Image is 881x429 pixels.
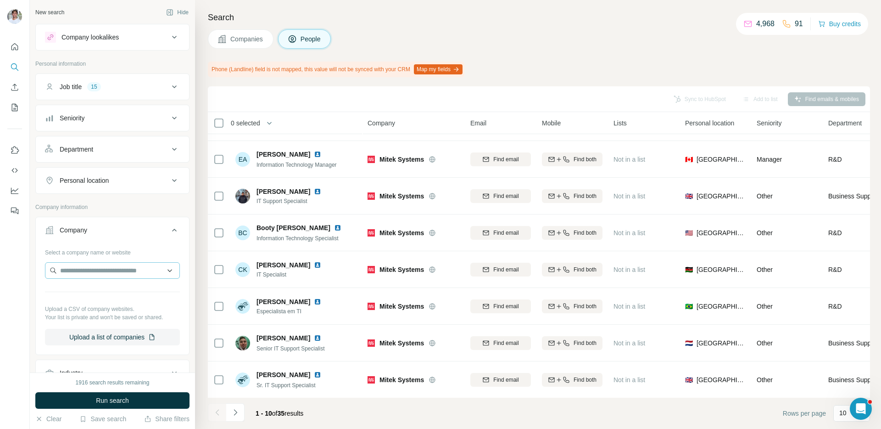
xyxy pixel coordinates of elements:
button: Department [36,138,189,160]
span: Find email [493,229,519,237]
span: Lists [613,119,627,128]
span: [PERSON_NAME] [256,333,310,343]
span: [GEOGRAPHIC_DATA] [697,228,746,237]
span: Department [828,119,862,128]
span: R&D [828,265,842,274]
span: Find both [574,229,597,237]
img: LinkedIn logo [314,334,321,342]
button: Find both [542,373,602,387]
span: 🇬🇧 [685,375,693,384]
div: CK [235,262,250,277]
button: Clear [35,414,61,423]
span: [GEOGRAPHIC_DATA] [697,192,746,201]
span: Find email [493,376,519,384]
button: Find both [542,336,602,350]
span: Especialista em TI [256,307,332,316]
span: IT Support Specialist [256,197,332,205]
span: [PERSON_NAME] [256,298,310,305]
span: Manager [757,156,782,163]
img: Logo of Mitek Systems [368,303,375,310]
button: Run search [35,392,190,409]
iframe: Intercom live chat [850,398,872,420]
span: Mitek Systems [379,339,424,348]
span: Find email [493,265,519,274]
div: Seniority [60,113,84,123]
span: Mitek Systems [379,375,424,384]
span: Mitek Systems [379,192,424,201]
img: LinkedIn logo [314,298,321,305]
span: Find email [493,302,519,310]
button: Enrich CSV [7,79,22,96]
span: results [256,410,303,417]
span: R&D [828,228,842,237]
button: Find both [542,226,602,240]
span: Other [757,303,773,310]
img: Avatar [235,189,250,203]
span: Booty [PERSON_NAME] [256,223,330,232]
button: Dashboard [7,182,22,199]
div: 1916 search results remaining [76,378,150,387]
p: Your list is private and won't be saved or shared. [45,313,180,322]
span: Find both [574,155,597,164]
div: New search [35,8,64,17]
span: Not in a list [613,266,645,273]
button: Find email [470,226,531,240]
span: Rows per page [783,409,826,418]
span: Find both [574,192,597,200]
span: Information Technology Specialist [256,235,339,242]
span: [GEOGRAPHIC_DATA] [697,339,746,348]
span: Find email [493,192,519,200]
span: Not in a list [613,229,645,237]
button: Company lookalikes [36,26,189,48]
img: LinkedIn logo [314,261,321,269]
span: Mitek Systems [379,265,424,274]
span: 🇧🇷 [685,302,693,311]
img: Avatar [235,336,250,350]
button: Quick start [7,39,22,55]
span: Personal location [685,119,734,128]
button: Personal location [36,169,189,192]
button: Find email [470,373,531,387]
span: [PERSON_NAME] [256,370,310,379]
span: Not in a list [613,339,645,347]
button: Find email [470,299,531,313]
button: Find both [542,299,602,313]
button: Find both [542,152,602,166]
button: Job title15 [36,76,189,98]
img: Avatar [235,299,250,314]
span: Other [757,266,773,273]
div: EA [235,152,250,167]
div: Industry [60,368,83,378]
span: Other [757,229,773,237]
span: 🇰🇪 [685,265,693,274]
p: Upload a CSV of company websites. [45,305,180,313]
img: Logo of Mitek Systems [368,192,375,200]
img: Logo of Mitek Systems [368,229,375,237]
span: Not in a list [613,156,645,163]
span: Not in a list [613,192,645,200]
span: 🇬🇧 [685,192,693,201]
div: Job title [60,82,82,91]
button: Find both [542,263,602,277]
span: Mitek Systems [379,302,424,311]
img: Avatar [235,373,250,387]
button: Industry [36,362,189,384]
span: Find both [574,302,597,310]
img: Avatar [7,9,22,24]
span: Other [757,339,773,347]
img: LinkedIn logo [314,188,321,195]
img: LinkedIn logo [314,151,321,158]
span: Find both [574,339,597,347]
span: Find both [574,376,597,384]
span: People [301,34,322,44]
span: Find email [493,155,519,164]
button: Use Surfe API [7,162,22,179]
span: R&D [828,155,842,164]
span: Company [368,119,395,128]
img: LinkedIn logo [314,371,321,378]
span: 35 [278,410,285,417]
span: Not in a list [613,303,645,310]
span: [PERSON_NAME] [256,150,310,159]
span: [GEOGRAPHIC_DATA] [697,265,746,274]
span: Email [470,119,486,128]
